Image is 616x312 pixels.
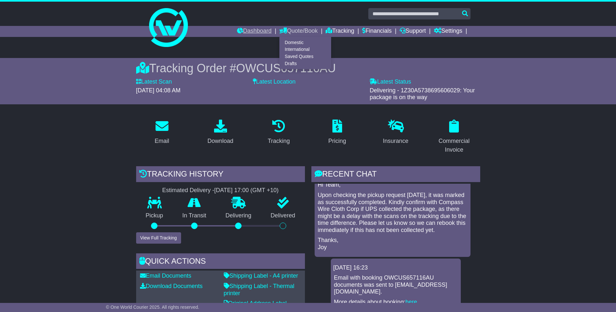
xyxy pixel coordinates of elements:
[136,253,305,271] div: Quick Actions
[434,26,462,37] a: Settings
[140,272,191,279] a: Email Documents
[432,137,476,154] div: Commercial Invoice
[261,212,305,219] p: Delivered
[400,26,426,37] a: Support
[318,192,467,234] p: Upon checking the pickup request [DATE], it was marked as successfully completed. Kindly confirm ...
[136,87,181,94] span: [DATE] 04:08 AM
[334,299,458,306] p: More details about booking: .
[328,137,346,145] div: Pricing
[326,26,354,37] a: Tracking
[150,117,173,148] a: Email
[428,117,480,156] a: Commercial Invoice
[237,26,272,37] a: Dashboard
[280,46,331,53] a: International
[136,61,480,75] div: Tracking Order #
[324,117,350,148] a: Pricing
[280,39,331,46] a: Domestic
[370,87,475,101] span: Delivering - 1Z30A5738695606029: Your package is on the way
[207,137,233,145] div: Download
[280,60,331,67] a: Drafts
[279,26,318,37] a: Quote/Book
[279,37,331,69] div: Quote/Book
[280,53,331,60] a: Saved Quotes
[216,212,261,219] p: Delivering
[318,181,467,189] p: Hi Team,
[362,26,392,37] a: Financials
[405,299,417,305] a: here
[253,78,296,86] label: Latest Location
[140,283,203,289] a: Download Documents
[224,272,298,279] a: Shipping Label - A4 printer
[136,78,172,86] label: Latest Scan
[173,212,216,219] p: In Transit
[268,137,290,145] div: Tracking
[224,283,295,296] a: Shipping Label - Thermal printer
[236,62,336,75] span: OWCUS657116AU
[136,187,305,194] div: Estimated Delivery -
[106,305,200,310] span: © One World Courier 2025. All rights reserved.
[318,237,467,251] p: Thanks, Joy
[214,187,279,194] div: [DATE] 17:00 (GMT +10)
[383,137,408,145] div: Insurance
[370,78,411,86] label: Latest Status
[136,166,305,184] div: Tracking history
[333,264,458,272] div: [DATE] 16:23
[224,300,287,306] a: Original Address Label
[136,232,181,244] button: View Full Tracking
[136,212,173,219] p: Pickup
[264,117,294,148] a: Tracking
[311,166,480,184] div: RECENT CHAT
[379,117,413,148] a: Insurance
[203,117,237,148] a: Download
[334,274,458,295] p: Email with booking OWCUS657116AU documents was sent to [EMAIL_ADDRESS][DOMAIN_NAME].
[155,137,169,145] div: Email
